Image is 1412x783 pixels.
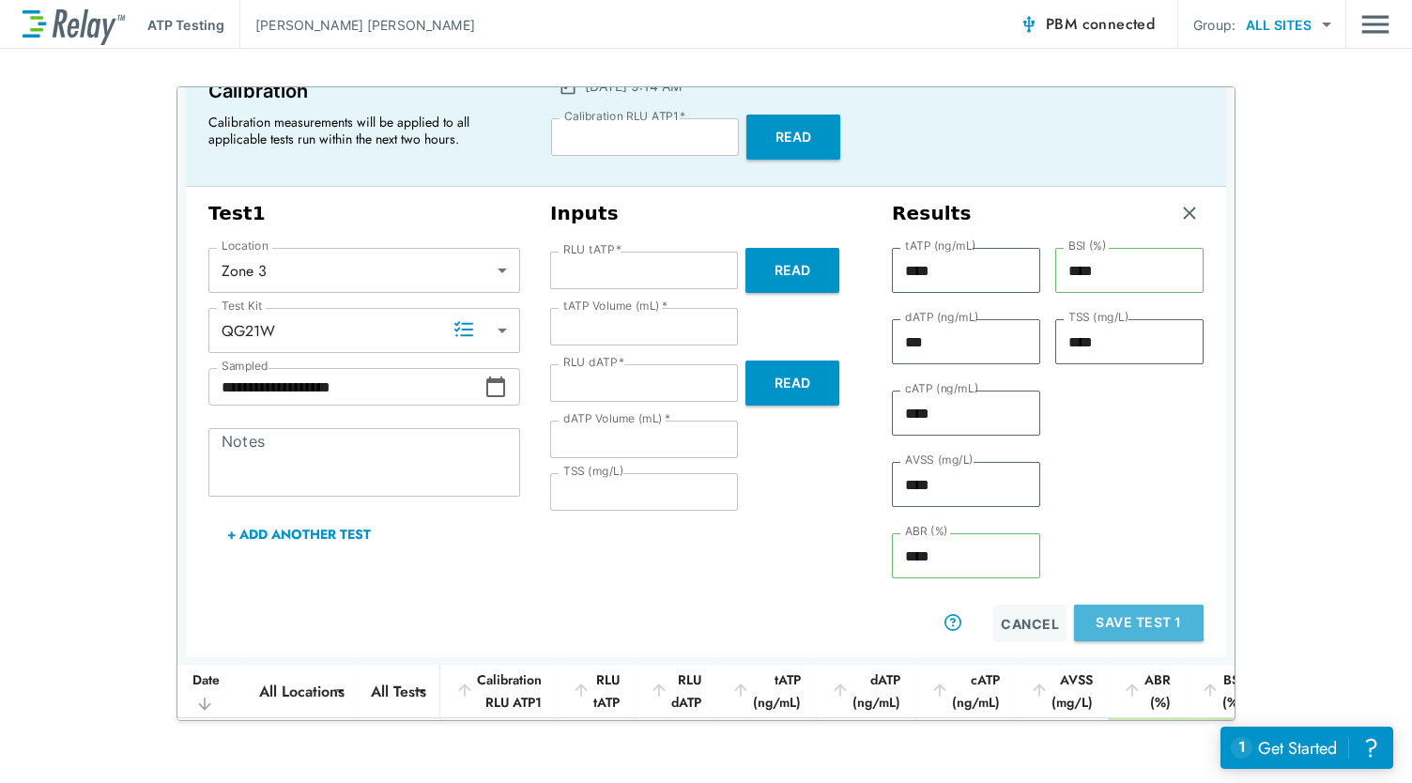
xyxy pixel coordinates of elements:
[1046,11,1155,38] span: PBM
[246,672,358,710] div: All Locations
[208,312,520,349] div: QG21W
[1074,605,1204,641] button: Save Test 1
[564,110,685,123] label: Calibration RLU ATP1
[1020,15,1038,34] img: Connected Icon
[563,412,670,425] label: dATP Volume (mL)
[563,356,624,369] label: RLU dATP
[905,239,976,253] label: tATP (ng/mL)
[905,453,974,467] label: AVSS (mg/L)
[222,360,269,373] label: Sampled
[1193,15,1235,35] p: Group:
[177,665,246,718] th: Date
[1030,668,1093,714] div: AVSS (mg/L)
[731,668,801,714] div: tATP (ng/mL)
[831,668,900,714] div: dATP (ng/mL)
[208,202,520,225] h3: Test 1
[208,512,390,557] button: + Add Another Test
[550,202,862,225] h3: Inputs
[746,115,840,160] button: Read
[1068,239,1107,253] label: BSI (%)
[358,672,439,710] div: All Tests
[246,718,358,782] td: Zone 3
[563,299,668,313] label: tATP Volume (mL)
[208,76,517,106] p: Calibration
[1123,668,1171,714] div: ABR (%)
[455,668,542,714] div: Calibration RLU ATP1
[208,114,509,147] p: Calibration measurements will be applied to all applicable tests run within the next two hours.
[1361,7,1389,42] img: Drawer Icon
[563,465,624,478] label: TSS (mg/L)
[1012,6,1162,43] button: PBM connected
[650,668,701,714] div: RLU dATP
[563,243,622,256] label: RLU tATP
[905,382,978,395] label: cATP (ng/mL)
[208,368,484,406] input: Choose date, selected date is Jun 20, 2025
[1201,668,1243,714] div: BSI (%)
[993,605,1067,642] button: Cancel
[358,718,440,782] td: QG21W
[745,248,839,293] button: Read
[1361,7,1389,42] button: Main menu
[222,239,269,253] label: Location
[930,668,1000,714] div: cATP (ng/mL)
[1082,13,1156,35] span: connected
[1180,204,1199,223] img: Remove
[1220,727,1393,769] iframe: Resource center
[255,15,475,35] p: [PERSON_NAME] [PERSON_NAME]
[572,668,620,714] div: RLU tATP
[222,299,263,313] label: Test Kit
[23,5,125,45] img: LuminUltra Relay
[905,525,948,538] label: ABR (%)
[147,15,224,35] p: ATP Testing
[905,311,979,324] label: dATP (ng/mL)
[745,361,839,406] button: Read
[1068,311,1129,324] label: TSS (mg/L)
[208,252,520,289] div: Zone 3
[892,202,972,225] h3: Results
